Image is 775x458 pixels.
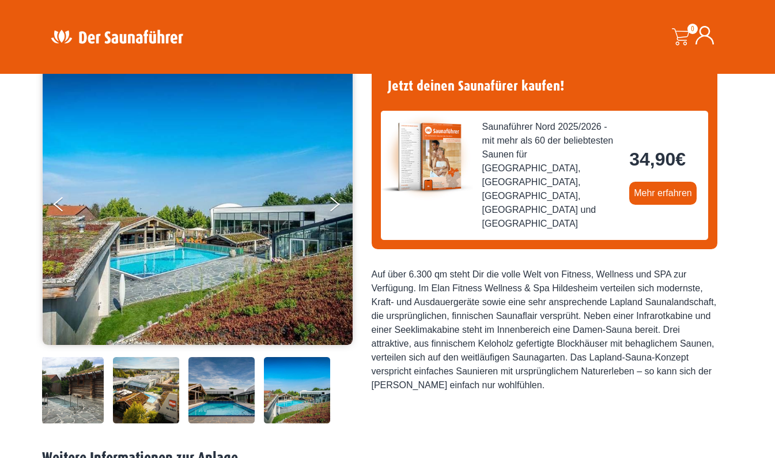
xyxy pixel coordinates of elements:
button: Previous [54,192,82,221]
span: 0 [687,24,698,34]
span: € [675,149,686,170]
a: Mehr erfahren [629,182,697,205]
button: Next [328,192,357,221]
h4: Jetzt deinen Saunafürer kaufen! [381,71,708,102]
img: der-saunafuehrer-2025-nord.jpg [381,111,473,203]
div: Auf über 6.300 qm steht Dir die volle Welt von Fitness, Wellness und SPA zur Verfügung. Im Elan F... [372,268,717,392]
span: Saunaführer Nord 2025/2026 - mit mehr als 60 der beliebtesten Saunen für [GEOGRAPHIC_DATA], [GEOG... [482,120,621,231]
bdi: 34,90 [629,149,686,170]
